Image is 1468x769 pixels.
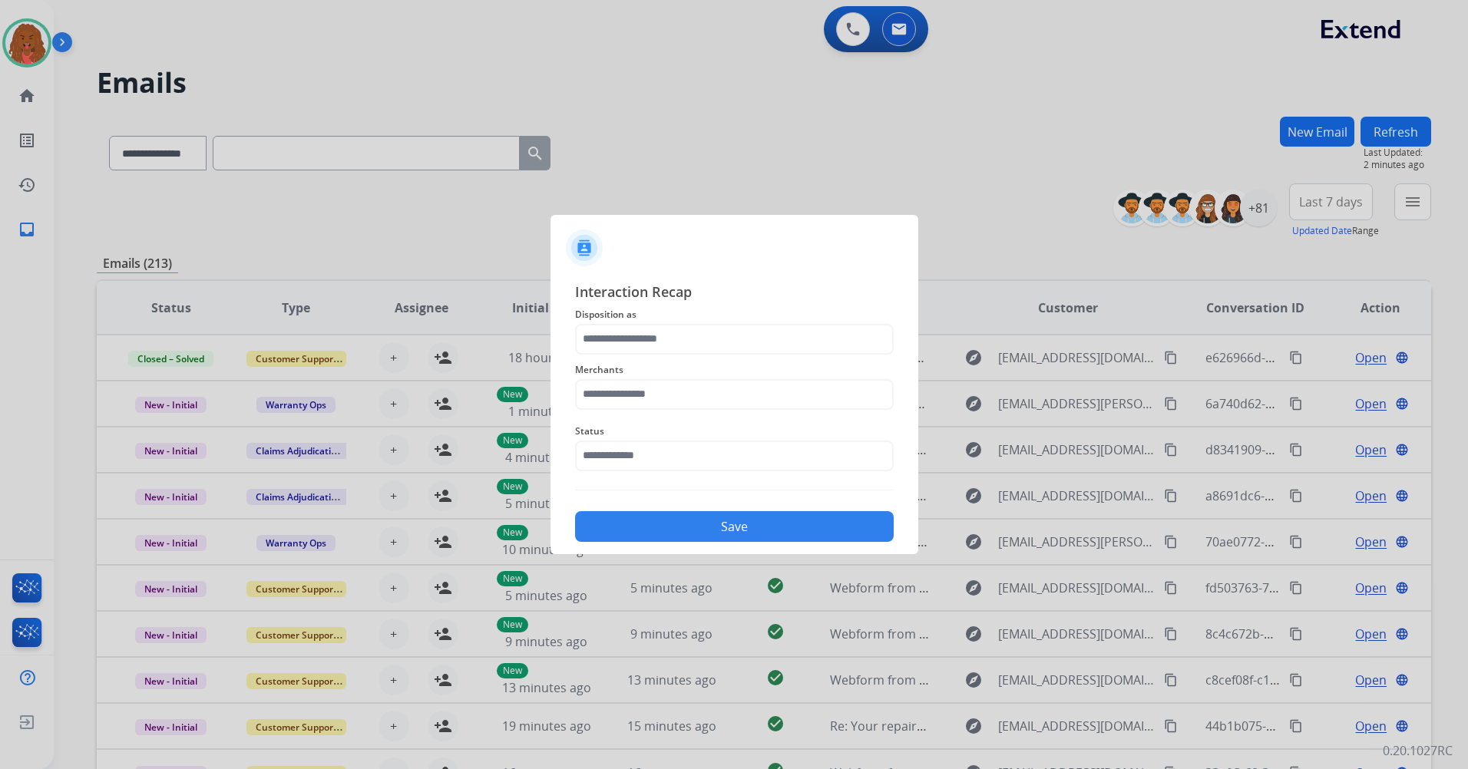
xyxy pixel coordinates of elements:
span: Disposition as [575,305,894,324]
img: contactIcon [566,229,603,266]
span: Merchants [575,361,894,379]
span: Interaction Recap [575,281,894,305]
p: 0.20.1027RC [1383,741,1453,760]
button: Save [575,511,894,542]
img: contact-recap-line.svg [575,490,894,490]
span: Status [575,422,894,441]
